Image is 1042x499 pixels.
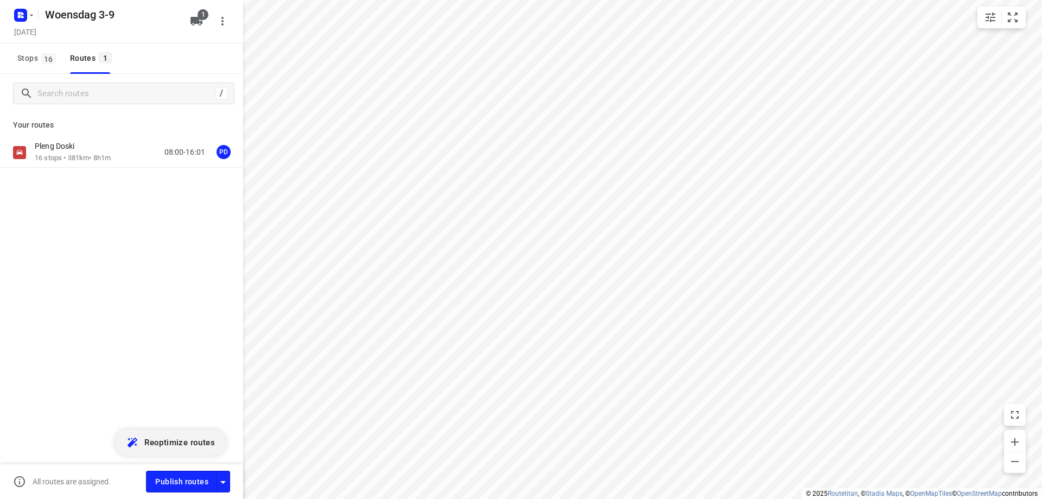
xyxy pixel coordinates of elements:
li: © 2025 , © , © © contributors [806,490,1038,497]
p: 08:00-16:01 [164,147,205,158]
h5: Project date [10,26,41,38]
span: 1 [198,9,208,20]
div: Routes [70,52,115,65]
span: Reoptimize routes [144,435,215,450]
span: 1 [99,52,112,63]
button: PD [213,141,234,163]
button: More [212,10,233,32]
span: 16 [41,53,56,64]
button: Publish routes [146,471,217,492]
div: PD [217,145,231,159]
p: 16 stops • 381km • 8h1m [35,153,111,163]
div: / [215,87,227,99]
h5: Rename [41,6,181,23]
a: OpenStreetMap [957,490,1002,497]
p: All routes are assigned. [33,477,111,486]
a: OpenMapTiles [910,490,952,497]
input: Search routes [37,85,215,102]
button: Map settings [980,7,1001,28]
span: Publish routes [155,475,208,489]
a: Stadia Maps [866,490,903,497]
span: Stops [17,52,59,65]
a: Routetitan [828,490,858,497]
button: 1 [186,10,207,32]
button: Reoptimize routes [115,429,226,456]
div: Driver app settings [217,475,230,488]
div: small contained button group [977,7,1026,28]
p: Pleng Doski [35,141,81,151]
button: Fit zoom [1002,7,1024,28]
p: Your routes [13,119,230,131]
